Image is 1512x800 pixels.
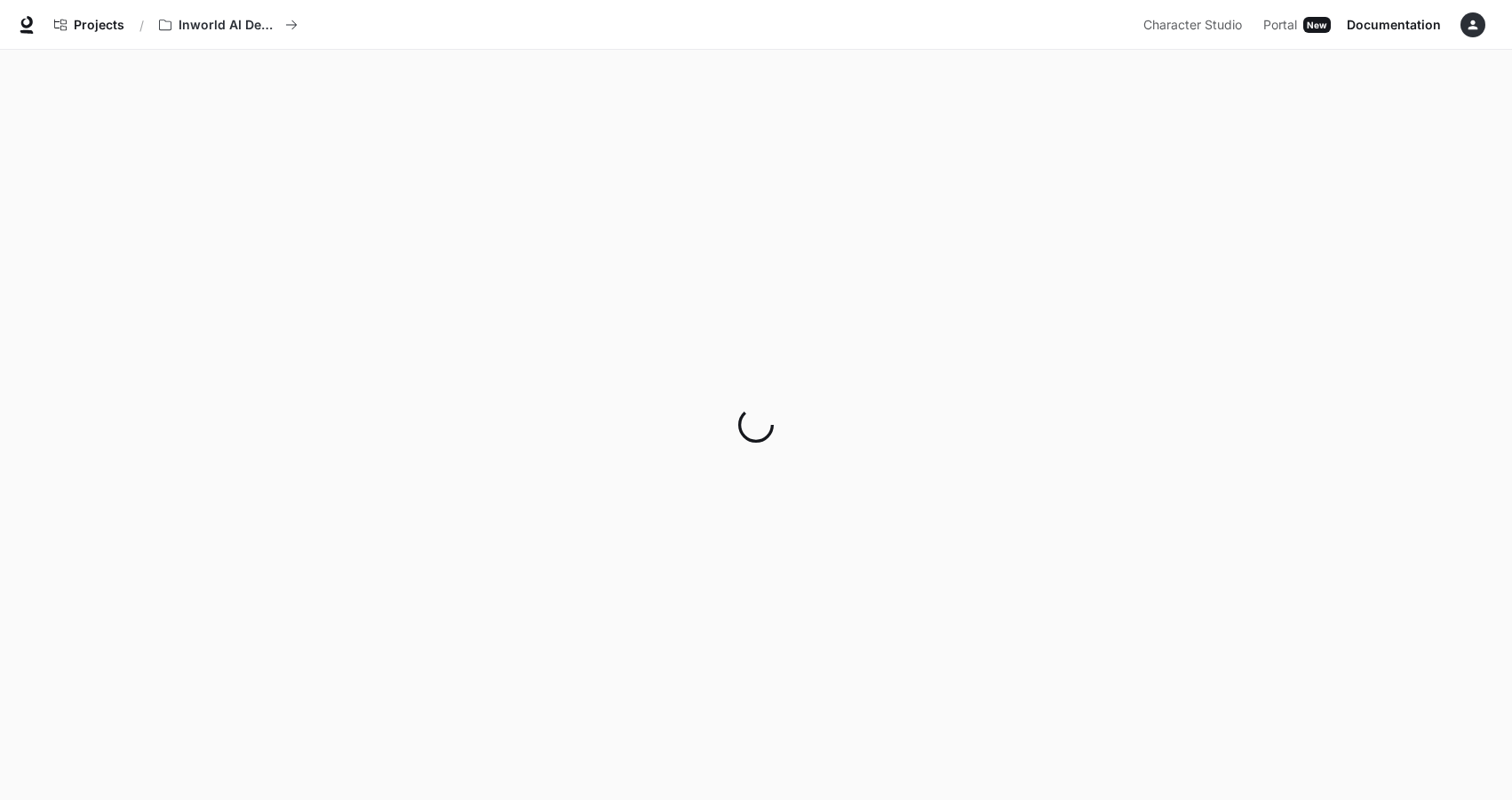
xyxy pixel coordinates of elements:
a: Documentation [1340,7,1448,43]
a: Character Studio [1136,7,1254,43]
a: PortalNew [1256,7,1338,43]
p: Inworld AI Demos [179,18,278,33]
span: Projects [74,18,124,33]
span: Portal [1263,14,1297,36]
span: Documentation [1347,14,1441,36]
div: / [132,16,151,35]
button: All workspaces [151,7,306,43]
a: Go to projects [46,7,132,43]
span: Character Studio [1143,14,1242,36]
div: New [1303,17,1331,33]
